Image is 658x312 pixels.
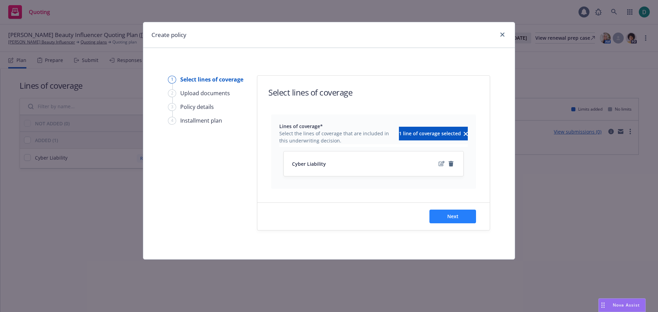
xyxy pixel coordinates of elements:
[168,76,176,84] div: 1
[279,123,395,130] span: Lines of coverage*
[598,298,646,312] button: Nova Assist
[437,160,446,168] a: edit
[447,160,455,168] a: remove
[180,103,214,111] div: Policy details
[180,116,222,125] div: Installment plan
[168,103,176,111] div: 3
[399,130,461,137] span: 1 line of coverage selected
[180,75,243,84] div: Select lines of coverage
[613,302,640,308] span: Nova Assist
[429,210,476,223] button: Next
[168,89,176,97] div: 2
[599,299,607,312] div: Drag to move
[498,30,507,39] a: close
[180,89,230,97] div: Upload documents
[279,130,395,144] span: Select the lines of coverage that are included in this underwriting decision.
[464,132,468,136] svg: clear selection
[168,117,176,125] div: 4
[447,213,459,220] span: Next
[151,30,186,39] h1: Create policy
[292,160,326,167] span: Cyber Liability
[399,127,468,140] button: 1 line of coverage selectedclear selection
[268,87,352,98] h1: Select lines of coverage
